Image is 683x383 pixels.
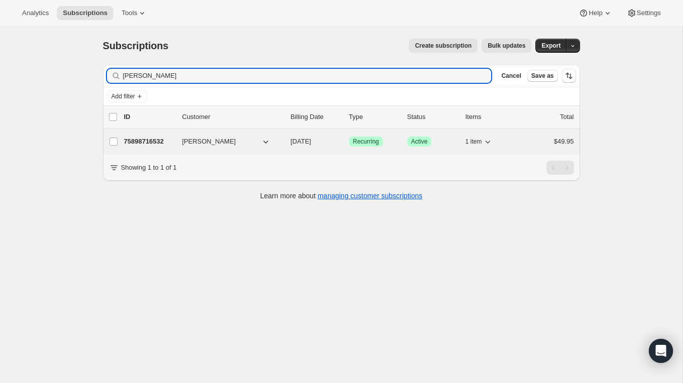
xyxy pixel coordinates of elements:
button: Help [573,6,618,20]
button: Export [535,39,566,53]
span: Analytics [22,9,49,17]
div: Open Intercom Messenger [649,339,673,363]
div: Items [466,112,516,122]
div: 75898716532[PERSON_NAME][DATE]SuccessRecurringSuccessActive1 item$49.95 [124,135,574,149]
span: Tools [122,9,137,17]
button: Bulk updates [482,39,531,53]
span: Export [541,42,560,50]
span: [PERSON_NAME] [182,137,236,147]
button: Add filter [107,90,147,102]
span: Add filter [111,92,135,100]
span: Bulk updates [488,42,525,50]
button: Analytics [16,6,55,20]
p: Status [407,112,458,122]
a: managing customer subscriptions [317,192,422,200]
p: Total [560,112,574,122]
span: 1 item [466,138,482,146]
span: [DATE] [291,138,311,145]
span: Subscriptions [63,9,107,17]
span: Cancel [501,72,521,80]
input: Filter subscribers [123,69,492,83]
button: Create subscription [409,39,478,53]
p: Customer [182,112,283,122]
button: Save as [527,70,558,82]
button: 1 item [466,135,493,149]
button: Cancel [497,70,525,82]
span: Settings [637,9,661,17]
div: IDCustomerBilling DateTypeStatusItemsTotal [124,112,574,122]
span: Create subscription [415,42,472,50]
button: Subscriptions [57,6,113,20]
p: Billing Date [291,112,341,122]
button: Settings [621,6,667,20]
p: ID [124,112,174,122]
span: Help [589,9,602,17]
span: Recurring [353,138,379,146]
button: Tools [116,6,153,20]
nav: Pagination [546,161,574,175]
span: Subscriptions [103,40,169,51]
span: Active [411,138,428,146]
div: Type [349,112,399,122]
button: Sort the results [562,69,576,83]
span: $49.95 [554,138,574,145]
p: 75898716532 [124,137,174,147]
button: [PERSON_NAME] [176,134,277,150]
p: Learn more about [260,191,422,201]
span: Save as [531,72,554,80]
p: Showing 1 to 1 of 1 [121,163,177,173]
